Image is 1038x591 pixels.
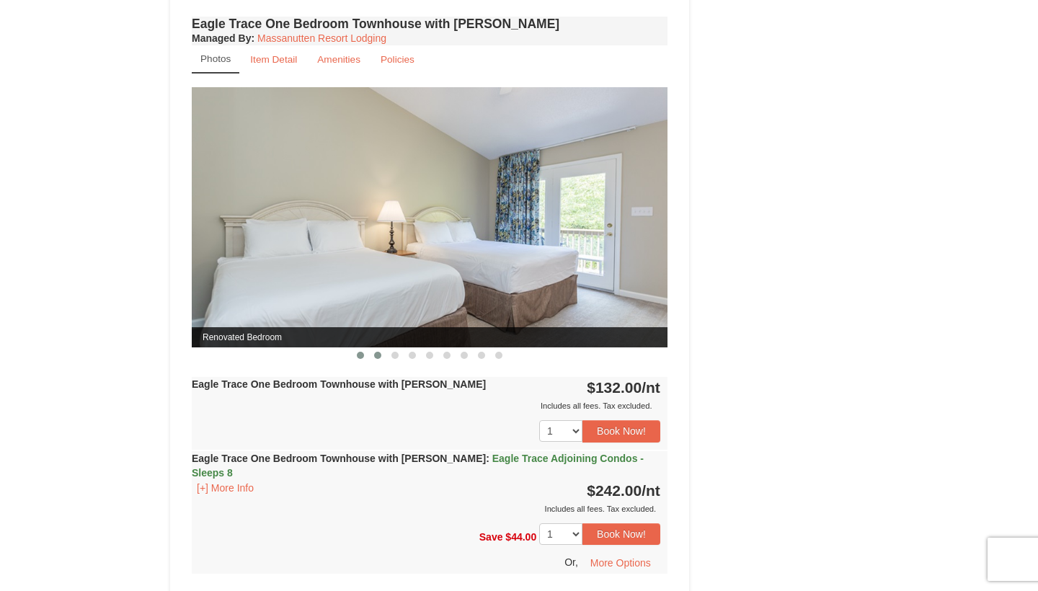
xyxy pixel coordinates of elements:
[381,54,414,65] small: Policies
[257,32,386,44] a: Massanutten Resort Lodging
[192,480,259,496] button: [+] More Info
[642,482,660,499] span: /nt
[192,453,644,479] strong: Eagle Trace One Bedroom Townhouse with [PERSON_NAME]
[505,530,536,542] span: $44.00
[587,482,642,499] span: $242.00
[581,552,660,574] button: More Options
[192,327,667,347] span: Renovated Bedroom
[582,420,660,442] button: Book Now!
[192,87,667,347] img: Renovated Bedroom
[192,399,660,413] div: Includes all fees. Tax excluded.
[371,45,424,74] a: Policies
[486,453,489,464] span: :
[192,502,660,516] div: Includes all fees. Tax excluded.
[564,556,578,568] span: Or,
[582,523,660,545] button: Book Now!
[250,54,297,65] small: Item Detail
[587,379,660,396] strong: $132.00
[642,379,660,396] span: /nt
[192,17,667,31] h4: Eagle Trace One Bedroom Townhouse with [PERSON_NAME]
[192,32,251,44] span: Managed By
[241,45,306,74] a: Item Detail
[200,53,231,64] small: Photos
[308,45,370,74] a: Amenities
[192,453,644,479] span: Eagle Trace Adjoining Condos - Sleeps 8
[192,32,254,44] strong: :
[317,54,360,65] small: Amenities
[479,530,503,542] span: Save
[192,378,486,390] strong: Eagle Trace One Bedroom Townhouse with [PERSON_NAME]
[192,45,239,74] a: Photos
